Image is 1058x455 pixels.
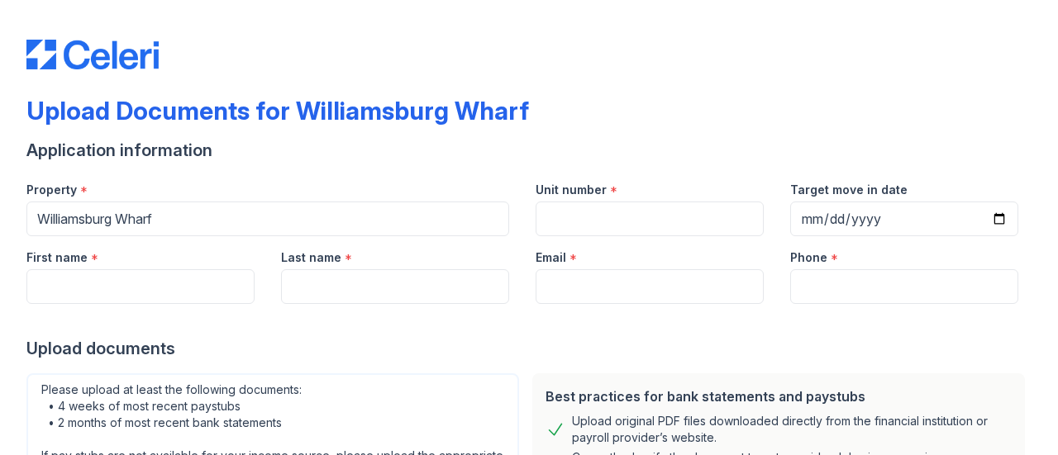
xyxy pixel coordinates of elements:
[26,337,1032,360] div: Upload documents
[26,139,1032,162] div: Application information
[26,249,88,266] label: First name
[536,182,607,198] label: Unit number
[572,413,1012,446] div: Upload original PDF files downloaded directly from the financial institution or payroll provider’...
[790,249,827,266] label: Phone
[26,40,159,69] img: CE_Logo_Blue-a8612792a0a2168367f1c8372b55b34899dd931a85d93a1a3d3e32e68fde9ad4.png
[536,249,566,266] label: Email
[281,249,341,266] label: Last name
[546,386,1012,406] div: Best practices for bank statements and paystubs
[790,182,908,198] label: Target move in date
[26,96,529,126] div: Upload Documents for Williamsburg Wharf
[26,182,77,198] label: Property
